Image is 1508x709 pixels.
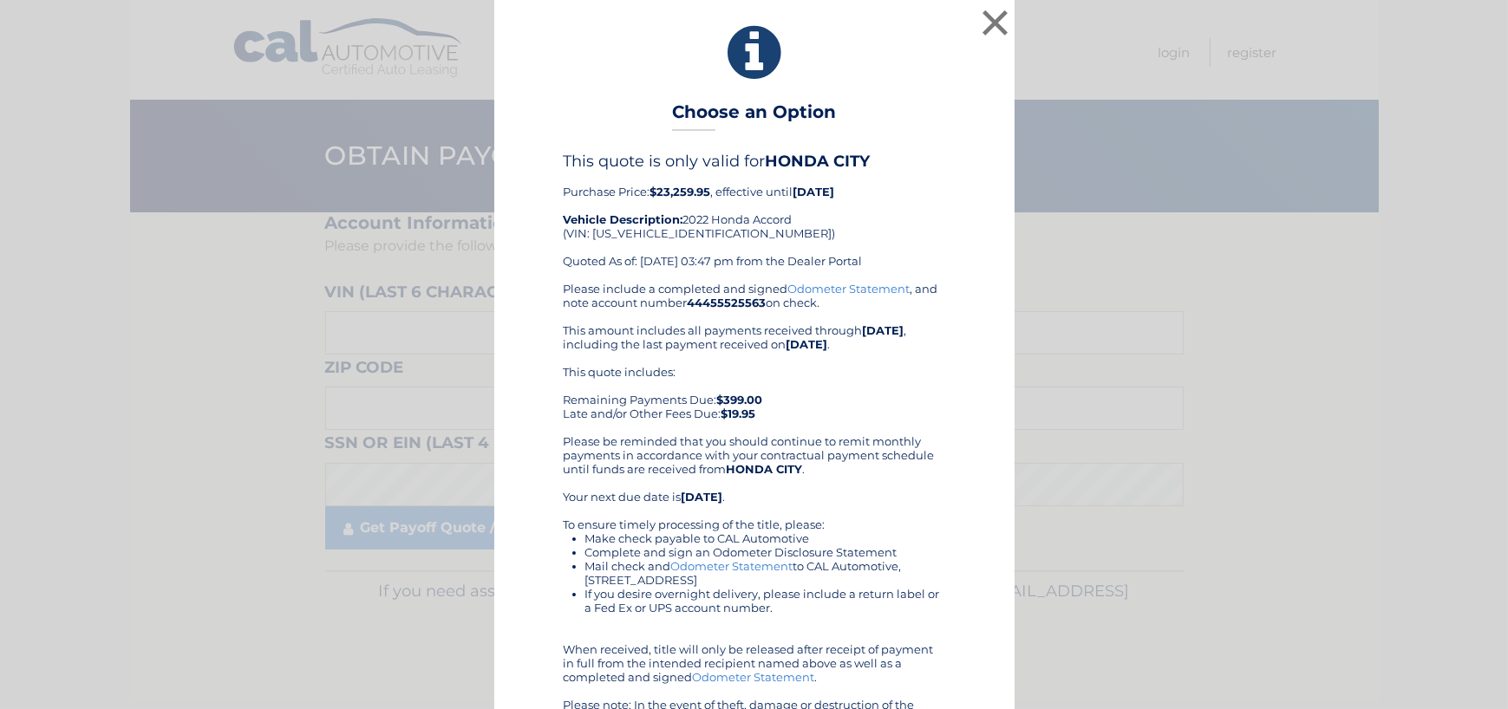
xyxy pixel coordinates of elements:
b: HONDA CITY [766,152,871,171]
li: Complete and sign an Odometer Disclosure Statement [585,545,945,559]
button: × [978,5,1013,40]
b: $399.00 [717,393,763,407]
b: HONDA CITY [727,462,803,476]
b: [DATE] [863,323,904,337]
a: Odometer Statement [788,282,911,296]
b: [DATE] [787,337,828,351]
a: Odometer Statement [693,670,815,684]
b: 44455525563 [688,296,767,309]
strong: Vehicle Description: [564,212,683,226]
b: [DATE] [682,490,723,504]
li: Mail check and to CAL Automotive, [STREET_ADDRESS] [585,559,945,587]
b: $23,259.95 [650,185,711,198]
li: Make check payable to CAL Automotive [585,531,945,545]
div: Purchase Price: , effective until 2022 Honda Accord (VIN: [US_VEHICLE_IDENTIFICATION_NUMBER]) Quo... [564,152,945,282]
h3: Choose an Option [672,101,836,132]
h4: This quote is only valid for [564,152,945,171]
b: [DATE] [793,185,835,198]
b: $19.95 [721,407,756,420]
div: This quote includes: Remaining Payments Due: Late and/or Other Fees Due: [564,365,945,420]
a: Odometer Statement [671,559,793,573]
li: If you desire overnight delivery, please include a return label or a Fed Ex or UPS account number. [585,587,945,615]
